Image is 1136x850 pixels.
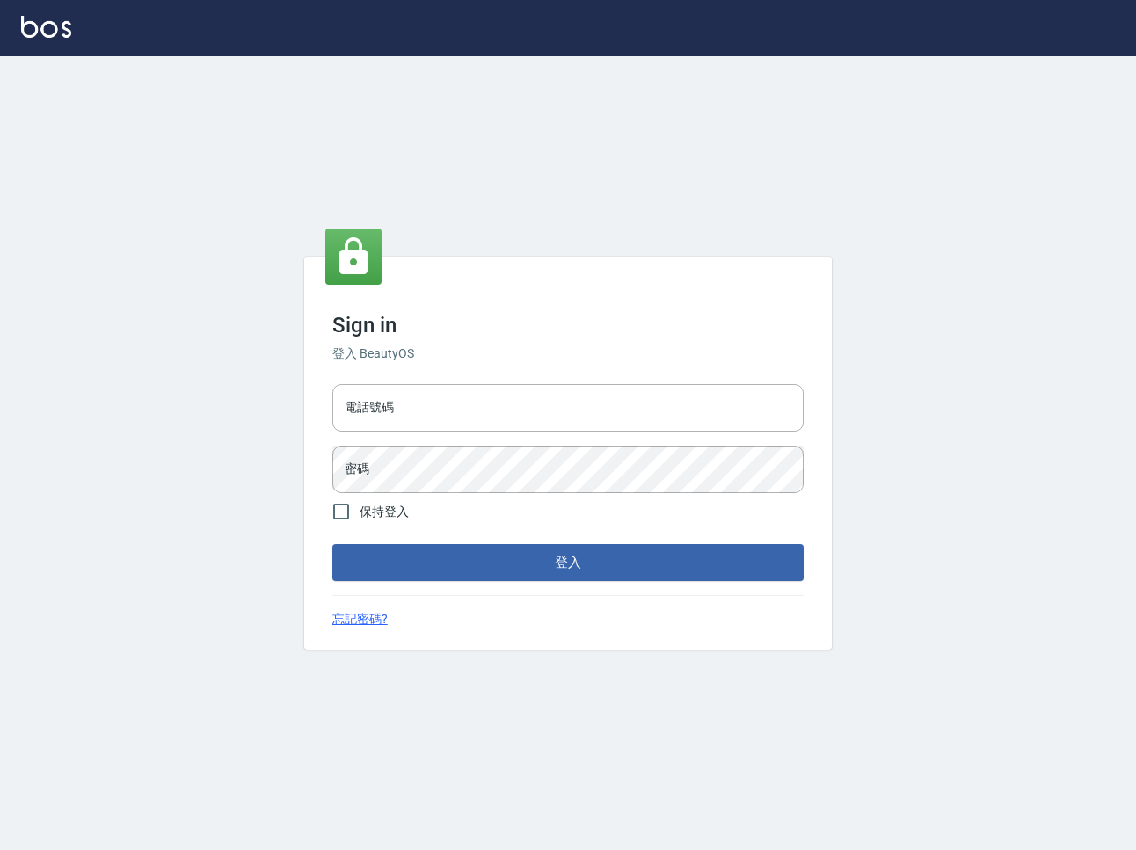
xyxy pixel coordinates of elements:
[360,503,409,521] span: 保持登入
[332,345,804,363] h6: 登入 BeautyOS
[332,544,804,581] button: 登入
[21,16,71,38] img: Logo
[332,610,388,628] a: 忘記密碼?
[332,313,804,338] h3: Sign in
